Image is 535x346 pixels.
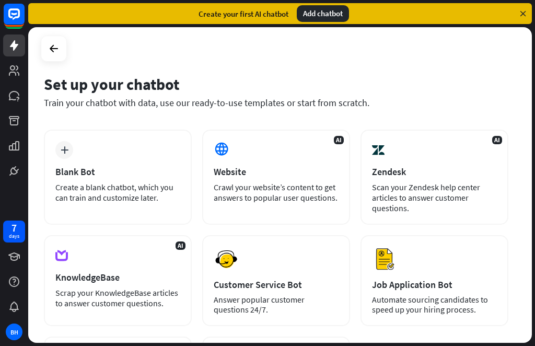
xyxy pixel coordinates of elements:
span: AI [176,241,185,250]
div: Job Application Bot [372,279,497,291]
div: Train your chatbot with data, use our ready-to-use templates or start from scratch. [44,97,508,109]
div: Customer Service Bot [214,279,339,291]
a: 7 days [3,221,25,243]
div: Add chatbot [297,5,349,22]
span: AI [334,136,344,144]
button: Open LiveChat chat widget [8,4,40,36]
div: days [9,233,19,240]
div: Scan your Zendesk help center articles to answer customer questions. [372,182,497,213]
span: AI [492,136,502,144]
div: Create a blank chatbot, which you can train and customize later. [55,182,180,203]
div: Zendesk [372,166,497,178]
i: plus [61,146,68,154]
div: Crawl your website’s content to get answers to popular user questions. [214,182,339,203]
div: Set up your chatbot [44,74,508,94]
div: BH [6,324,22,340]
div: Scrap your KnowledgeBase articles to answer customer questions. [55,287,180,308]
div: KnowledgeBase [55,271,180,283]
div: Answer popular customer questions 24/7. [214,295,339,315]
div: Blank Bot [55,166,180,178]
div: Automate sourcing candidates to speed up your hiring process. [372,295,497,315]
div: Create your first AI chatbot [199,9,288,19]
div: Website [214,166,339,178]
div: 7 [11,223,17,233]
